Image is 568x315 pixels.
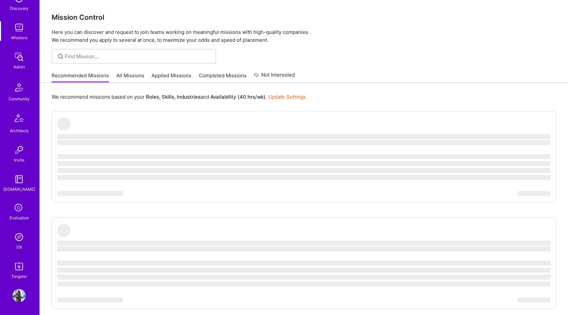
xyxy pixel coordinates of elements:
i: icon SearchGrey [57,53,64,60]
div: Evaluation [10,214,29,221]
a: User Avatar [11,289,27,302]
input: Find Mission... [65,53,211,60]
div: [DOMAIN_NAME] [3,186,35,193]
p: Here you can discover and request to join teams working on meaningful missions with high-quality ... [52,28,556,44]
div: Discovery [10,5,29,12]
a: Applied Missions [152,72,191,83]
b: Skills [162,94,174,100]
div: Admin [13,63,25,70]
img: teamwork [12,21,26,34]
div: Targeter [12,273,27,280]
a: Not Interested [254,71,295,83]
img: Skill Targeter [12,260,26,273]
img: guide book [12,173,26,186]
img: Admin Search [12,230,26,244]
b: Availability (40 hrs/wk) [210,94,266,100]
b: Roles [146,94,159,100]
img: Architects [11,111,27,127]
img: User Avatar [12,289,26,302]
a: Recommended Missions [52,72,109,83]
i: icon SelectionTeam [13,202,25,214]
img: admin teamwork [12,50,26,63]
p: We recommend missions based on your , , and . [52,93,306,100]
img: Community [11,80,27,95]
div: Community [9,95,30,102]
div: Missions [11,34,27,41]
img: Invite [12,143,26,157]
a: Update Settings [268,94,306,100]
div: Architects [10,127,29,134]
h3: Mission Control [52,13,556,21]
a: Completed Missions [199,72,247,83]
div: Invite [14,157,24,163]
b: Industries [177,94,201,100]
div: DB [16,244,22,251]
a: All Missions [116,72,144,83]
